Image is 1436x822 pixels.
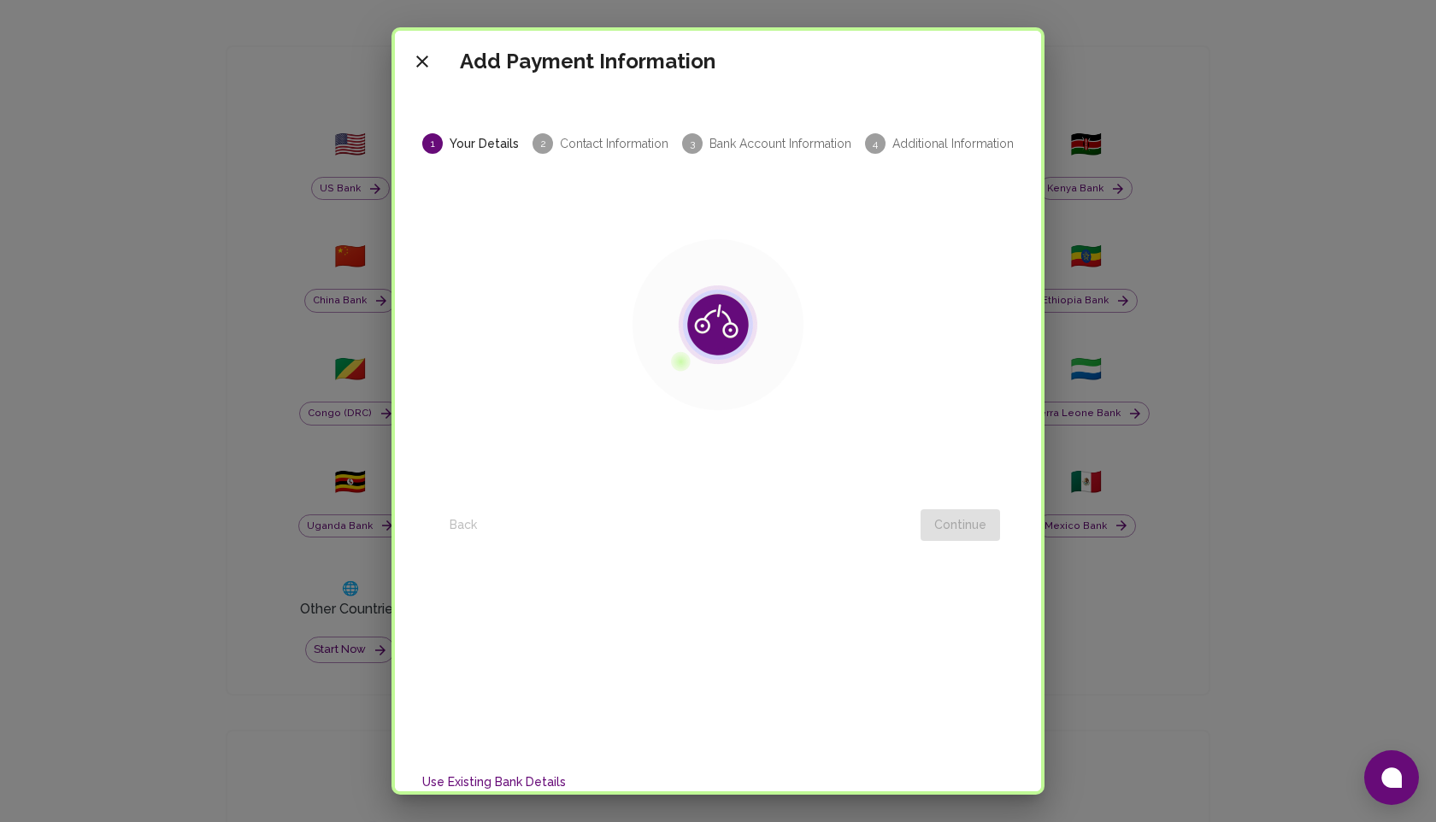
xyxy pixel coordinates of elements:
[633,239,803,410] img: public
[450,135,519,152] span: Your Details
[709,135,851,152] span: Bank Account Information
[560,135,668,152] span: Contact Information
[540,138,546,150] text: 2
[1364,750,1419,805] button: Open chat window
[415,766,573,798] button: Use Existing Bank Details
[873,138,878,150] text: 4
[892,135,1014,152] span: Additional Information
[460,48,715,75] h5: Add Payment Information
[431,138,435,150] text: 1
[690,138,695,150] text: 3
[405,44,439,79] button: close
